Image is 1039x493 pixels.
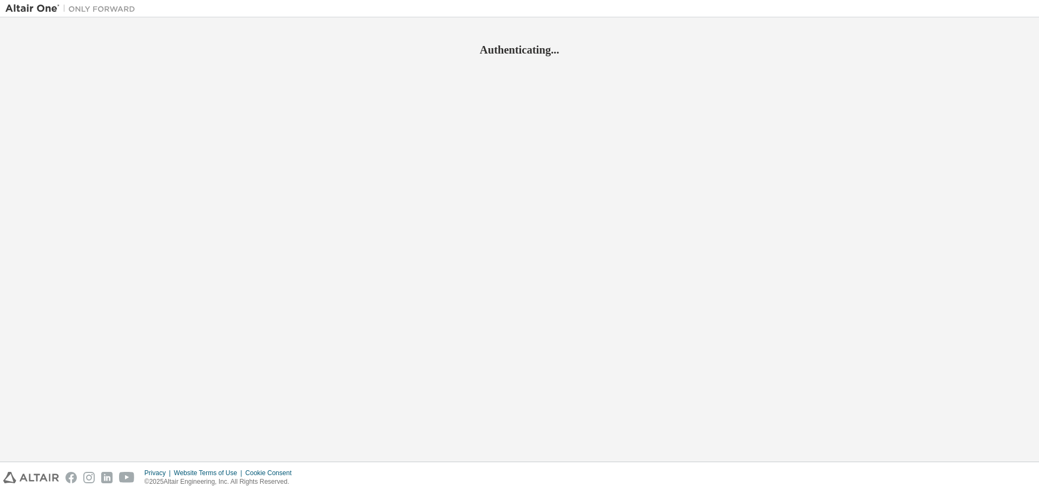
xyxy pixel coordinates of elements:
img: facebook.svg [65,472,77,483]
div: Cookie Consent [245,469,298,477]
img: altair_logo.svg [3,472,59,483]
p: © 2025 Altair Engineering, Inc. All Rights Reserved. [144,477,298,487]
div: Privacy [144,469,174,477]
img: youtube.svg [119,472,135,483]
img: Altair One [5,3,141,14]
img: linkedin.svg [101,472,113,483]
h2: Authenticating... [5,43,1034,57]
div: Website Terms of Use [174,469,245,477]
img: instagram.svg [83,472,95,483]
